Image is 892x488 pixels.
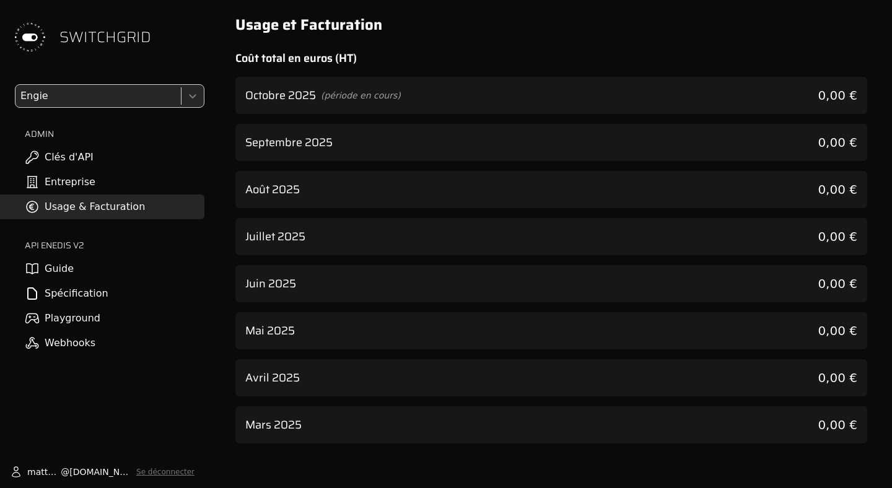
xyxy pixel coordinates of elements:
[245,275,296,292] h3: Juin 2025
[235,171,867,208] div: voir les détails
[818,228,857,245] span: 0,00 €
[235,50,867,67] h2: Coût total en euros (HT)
[245,134,333,151] h3: Septembre 2025
[245,369,300,386] h3: Avril 2025
[10,17,50,57] img: Switchgrid Logo
[25,239,204,251] h2: API ENEDIS v2
[245,87,316,104] h3: Octobre 2025
[818,181,857,198] span: 0,00 €
[235,312,867,349] div: voir les détails
[818,322,857,339] span: 0,00 €
[818,416,857,434] span: 0,00 €
[235,15,867,35] h1: Usage et Facturation
[59,27,151,47] span: SWITCHGRID
[136,467,195,477] button: Se déconnecter
[25,128,204,140] h2: ADMIN
[818,369,857,386] span: 0,00 €
[235,218,867,255] div: voir les détails
[235,124,867,161] div: voir les détails
[61,466,69,478] span: @
[245,228,305,245] h3: Juillet 2025
[69,466,131,478] span: [DOMAIN_NAME]
[818,134,857,151] span: 0,00 €
[235,265,867,302] div: voir les détails
[818,275,857,292] span: 0,00 €
[235,359,867,396] div: voir les détails
[245,322,295,339] h3: Mai 2025
[27,466,61,478] span: matthieu
[235,406,867,443] div: voir les détails
[818,87,857,104] span: 0,00 €
[245,181,300,198] h3: Août 2025
[245,416,302,434] h3: Mars 2025
[321,89,401,102] span: (période en cours)
[235,77,867,114] div: voir les détails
